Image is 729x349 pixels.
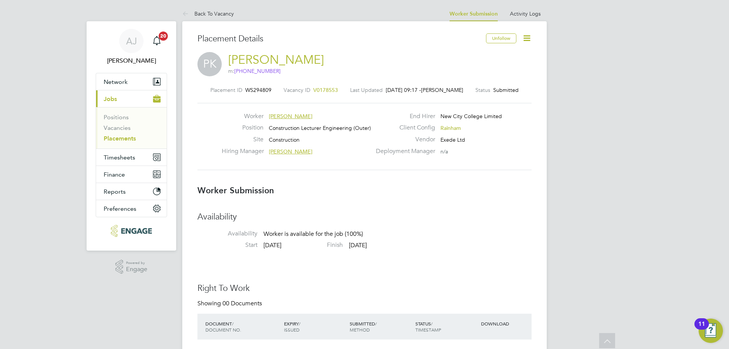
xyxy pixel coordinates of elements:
label: End Hirer [371,112,435,120]
nav: Main navigation [87,21,176,251]
span: Submitted [493,87,519,93]
span: [DATE] 09:17 - [386,87,421,93]
img: xede-logo-retina.png [111,225,151,237]
label: Start [197,241,257,249]
label: Client Config [371,124,435,132]
button: Unfollow [486,33,516,43]
span: 20 [159,32,168,41]
span: Preferences [104,205,136,212]
span: / [232,321,234,327]
span: / [375,321,377,327]
span: Engage [126,266,147,273]
span: Network [104,78,128,85]
div: 11 [698,324,705,334]
a: Worker Submission [450,11,498,17]
div: Jobs [96,107,167,148]
label: Status [475,87,490,93]
span: PK [197,52,222,76]
span: Jobs [104,95,117,103]
button: Timesheets [96,149,167,166]
a: Activity Logs [510,10,541,17]
a: Back To Vacancy [182,10,234,17]
label: Finish [283,241,343,249]
span: WS294809 [245,87,271,93]
span: Construction [269,136,300,143]
h3: Availability [197,212,532,223]
span: Construction Lecturer Engineering (Outer) [269,125,371,131]
span: [PERSON_NAME] [269,148,312,155]
a: 20 [149,29,164,53]
label: Deployment Manager [371,147,435,155]
label: Hiring Manager [222,147,264,155]
span: ISSUED [284,327,300,333]
a: [PERSON_NAME] [228,52,324,67]
span: [DATE] [264,242,281,249]
span: [PERSON_NAME] [269,113,312,120]
h3: Right To Work [197,283,532,294]
span: n/a [440,148,448,155]
div: SUBMITTED [348,317,413,336]
label: Placement ID [210,87,242,93]
a: Powered byEngage [115,260,148,274]
span: METHOD [350,327,370,333]
a: Positions [104,114,129,121]
span: m: [228,68,281,74]
span: TIMESTAMP [415,327,441,333]
div: STATUS [413,317,479,336]
button: Preferences [96,200,167,217]
label: Site [222,136,264,144]
span: DOCUMENT NO. [205,327,241,333]
button: Open Resource Center, 11 new notifications [699,319,723,343]
label: Availability [197,230,257,238]
a: Go to home page [96,225,167,237]
div: DOCUMENT [204,317,282,336]
span: / [299,321,300,327]
span: V0178553 [313,87,338,93]
span: / [431,321,432,327]
label: Vendor [371,136,435,144]
span: Reports [104,188,126,195]
span: Finance [104,171,125,178]
div: DOWNLOAD [479,317,532,330]
span: Worker is available for the job (100%) [264,230,363,238]
span: AJ [126,36,137,46]
a: Placements [104,135,136,142]
span: Timesheets [104,154,135,161]
div: EXPIRY [282,317,348,336]
span: [PERSON_NAME] [421,87,463,93]
label: Last Updated [350,87,383,93]
button: Network [96,73,167,90]
span: Powered by [126,260,147,266]
label: Vacancy ID [284,87,310,93]
label: Position [222,124,264,132]
button: Finance [96,166,167,183]
button: Reports [96,183,167,200]
a: AJ[PERSON_NAME] [96,29,167,65]
span: New City College Limited [440,113,502,120]
span: [PHONE_NUMBER] [234,68,281,74]
span: [DATE] [349,242,367,249]
div: Showing [197,300,264,308]
h3: Placement Details [197,33,480,44]
a: Vacancies [104,124,131,131]
b: Worker Submission [197,185,274,196]
label: Worker [222,112,264,120]
span: Exede Ltd [440,136,465,143]
button: Jobs [96,90,167,107]
span: Adam Jorey [96,56,167,65]
span: Rainham [440,125,461,131]
span: 00 Documents [222,300,262,307]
